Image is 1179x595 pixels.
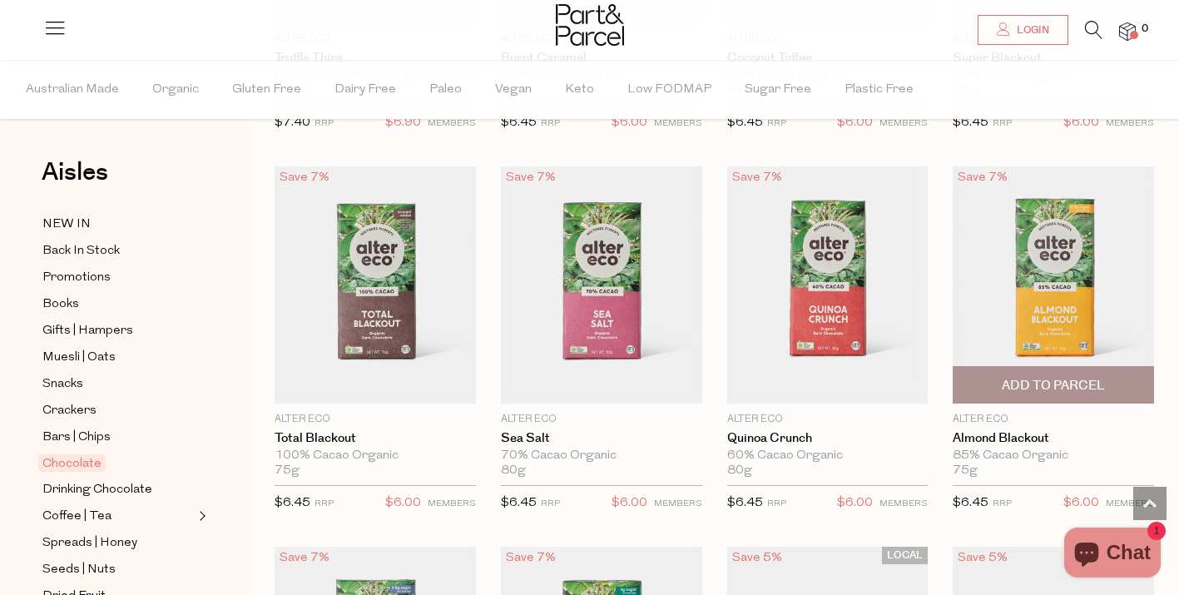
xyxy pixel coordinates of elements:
span: Keto [565,61,594,119]
div: 85% Cacao Organic [953,449,1154,464]
small: RRP [767,499,786,508]
div: Save 7% [275,547,334,569]
a: Bars | Chips [42,427,194,448]
span: Sugar Free [745,61,811,119]
small: RRP [541,499,560,508]
span: Low FODMAP [627,61,711,119]
a: Spreads | Honey [42,533,194,553]
span: Drinking Chocolate [42,480,152,500]
span: Books [42,295,79,315]
a: Quinoa Crunch [727,431,929,446]
small: MEMBERS [428,119,476,128]
small: MEMBERS [879,499,928,508]
a: Muesli | Oats [42,347,194,368]
a: Seeds | Nuts [42,559,194,580]
span: Crackers [42,401,97,421]
div: Save 5% [953,547,1013,569]
div: 70% Cacao Organic [501,449,702,464]
span: $6.00 [1063,112,1099,134]
div: 100% Cacao Organic [275,449,476,464]
inbox-online-store-chat: Shopify online store chat [1059,528,1166,582]
span: Vegan [495,61,532,119]
span: Chocolate [38,454,106,472]
img: Quinoa Crunch [727,166,929,404]
span: 80g [501,464,526,478]
a: Login [978,15,1068,45]
a: Gifts | Hampers [42,320,194,341]
small: MEMBERS [1106,119,1154,128]
span: Promotions [42,268,111,288]
span: $7.40 [275,117,310,129]
button: Add To Parcel [953,366,1154,404]
span: 0 [1137,22,1152,37]
a: Sea Salt [501,431,702,446]
small: RRP [315,119,334,128]
small: MEMBERS [879,119,928,128]
span: Australian Made [26,61,119,119]
a: Coffee | Tea [42,506,194,527]
div: Save 7% [501,166,561,189]
div: 60% Cacao Organic [727,449,929,464]
div: Save 7% [275,166,334,189]
button: Expand/Collapse Coffee | Tea [195,506,206,526]
span: $6.00 [837,493,873,514]
span: $6.45 [727,497,763,509]
span: $6.45 [275,497,310,509]
span: $6.00 [612,112,647,134]
span: 80g [727,464,752,478]
span: $6.45 [501,117,537,129]
span: $6.45 [953,497,988,509]
a: Almond Blackout [953,431,1154,446]
img: Almond Blackout [953,166,1154,404]
span: Organic [152,61,199,119]
img: Part&Parcel [556,4,624,46]
small: RRP [767,119,786,128]
span: 75g [953,464,978,478]
p: Alter Eco [953,412,1154,427]
small: MEMBERS [654,119,702,128]
span: $6.45 [727,117,763,129]
span: Spreads | Honey [42,533,137,553]
span: Coffee | Tea [42,507,111,527]
span: $6.00 [612,493,647,514]
p: Alter Eco [727,412,929,427]
span: Aisles [42,154,108,191]
span: Muesli | Oats [42,348,116,368]
a: Promotions [42,267,194,288]
div: Save 7% [727,166,787,189]
a: Crackers [42,400,194,421]
small: MEMBERS [654,499,702,508]
a: Snacks [42,374,194,394]
a: 0 [1119,22,1136,40]
span: $6.45 [953,117,988,129]
a: Drinking Chocolate [42,479,194,500]
p: Alter Eco [501,412,702,427]
span: Gluten Free [232,61,301,119]
p: Alter Eco [275,412,476,427]
div: Save 7% [501,547,561,569]
span: Paleo [429,61,462,119]
span: Login [1013,23,1049,37]
small: RRP [993,499,1012,508]
span: $6.90 [385,112,421,134]
div: Save 7% [953,166,1013,189]
div: Save 5% [727,547,787,569]
span: Snacks [42,374,83,394]
span: $6.00 [837,112,873,134]
img: Total Blackout [275,166,476,404]
small: RRP [541,119,560,128]
span: LOCAL [882,547,928,564]
span: Bars | Chips [42,428,111,448]
span: Gifts | Hampers [42,321,133,341]
a: Books [42,294,194,315]
a: Chocolate [42,454,194,474]
span: $6.00 [385,493,421,514]
a: NEW IN [42,214,194,235]
span: NEW IN [42,215,91,235]
small: MEMBERS [428,499,476,508]
a: Total Blackout [275,431,476,446]
span: $6.00 [1063,493,1099,514]
img: Sea Salt [501,166,702,404]
small: RRP [993,119,1012,128]
small: RRP [315,499,334,508]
